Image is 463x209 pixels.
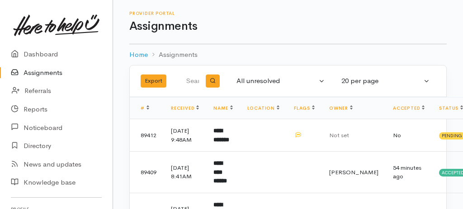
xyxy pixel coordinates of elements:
span: Not set [329,131,349,139]
td: 89412 [130,119,164,152]
a: Accepted [393,105,425,111]
a: Received [171,105,199,111]
h1: Assignments [129,20,447,33]
nav: breadcrumb [129,44,447,65]
td: [DATE] 9:48AM [164,119,206,152]
h6: Provider Portal [129,11,447,16]
a: Owner [329,105,353,111]
time: 54 minutes ago [393,164,421,181]
button: Export [141,74,166,88]
a: Home [129,50,148,60]
td: 89409 [130,152,164,193]
a: Name [213,105,232,111]
button: All unresolved [231,72,331,90]
a: # [141,105,149,111]
div: All unresolved [236,76,317,86]
a: Location [247,105,279,111]
span: No [393,131,401,139]
a: Flags [294,105,315,111]
li: Assignments [148,50,198,60]
button: 20 per page [336,72,435,90]
input: Search [186,70,201,92]
span: [PERSON_NAME] [329,168,378,176]
td: [DATE] 8:41AM [164,152,206,193]
a: Status [439,105,463,111]
div: 20 per page [341,76,422,86]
